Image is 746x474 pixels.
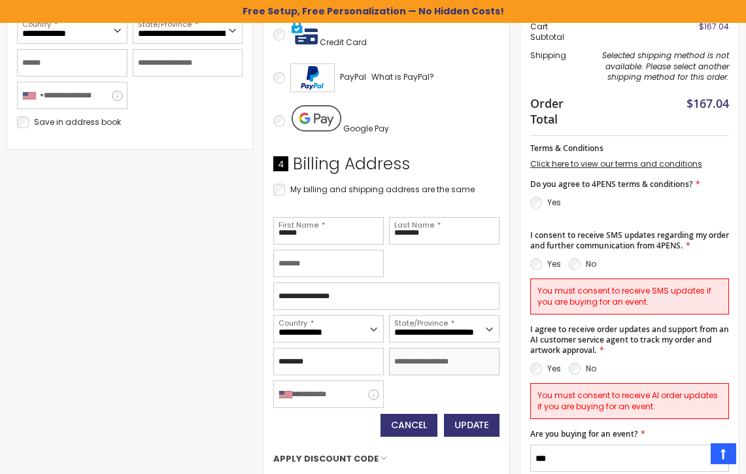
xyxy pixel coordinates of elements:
[18,82,48,109] div: United States: +1
[290,63,335,92] img: Acceptance Mark
[320,37,367,48] span: Credit Card
[530,428,637,439] span: Are you buying for an event?
[530,158,702,169] a: Click here to view our terms and conditions
[292,19,318,45] img: Pay with credit card
[711,443,736,464] a: Top
[602,50,729,82] span: Selected shipping method is not available. Please select another shipping method for this order.
[290,184,475,195] span: My billing and shipping address are the same
[343,123,389,134] span: Google Pay
[547,363,561,374] label: Yes
[530,50,566,61] span: Shipping
[273,453,379,465] span: Apply Discount Code
[34,116,121,127] span: Save in address book
[547,258,561,269] label: Yes
[371,71,434,82] span: What is PayPal?
[586,258,596,269] label: No
[454,418,489,431] span: Update
[687,95,729,111] span: $167.04
[699,21,729,32] span: $167.04
[530,178,692,190] span: Do you agree to 4PENS terms & conditions?
[530,229,729,251] span: I consent to receive SMS updates regarding my order and further communication from 4PENS.
[391,418,427,432] span: Cancel
[444,414,500,437] button: Update
[530,279,729,314] div: You must consent to receive SMS updates if you are buying for an event.
[530,18,579,47] th: Cart Subtotal
[530,143,603,154] span: Terms & Conditions
[381,414,437,437] button: Cancel
[530,324,729,356] span: I agree to receive order updates and support from an AI customer service agent to track my order ...
[274,381,304,407] div: United States: +1
[371,69,434,85] a: What is PayPal?
[586,363,596,374] label: No
[340,71,366,82] span: PayPal
[530,383,729,418] div: You must consent to receive AI order updates if you are buying for an event.
[547,197,561,208] label: Yes
[292,105,341,131] img: Pay with Google Pay
[530,93,573,127] strong: Order Total
[273,153,499,182] div: Billing Address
